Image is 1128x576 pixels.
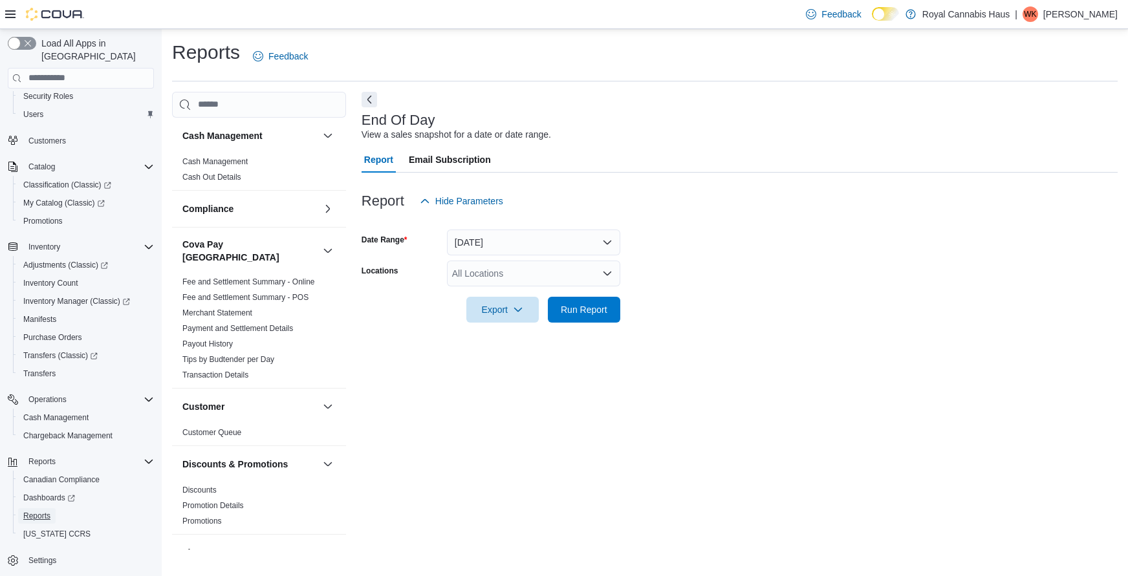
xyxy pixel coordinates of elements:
[18,89,154,104] span: Security Roles
[1043,6,1118,22] p: [PERSON_NAME]
[182,173,241,182] a: Cash Out Details
[182,500,244,511] span: Promotion Details
[172,425,346,445] div: Customer
[182,238,318,264] h3: Cova Pay [GEOGRAPHIC_DATA]
[561,303,607,316] span: Run Report
[182,324,293,333] a: Payment and Settlement Details
[182,516,222,526] span: Promotions
[18,428,154,443] span: Chargeback Management
[415,188,508,214] button: Hide Parameters
[18,508,154,524] span: Reports
[23,239,154,255] span: Inventory
[182,370,248,379] a: Transaction Details
[182,292,309,303] span: Fee and Settlement Summary - POS
[23,278,78,288] span: Inventory Count
[172,39,240,65] h1: Reports
[182,277,315,287] span: Fee and Settlement Summary - Online
[13,427,159,445] button: Chargeback Management
[182,293,309,302] a: Fee and Settlement Summary - POS
[18,348,154,363] span: Transfers (Classic)
[13,525,159,543] button: [US_STATE] CCRS
[18,472,105,487] a: Canadian Compliance
[320,545,336,560] button: Finance
[182,202,318,215] button: Compliance
[320,243,336,259] button: Cova Pay [GEOGRAPHIC_DATA]
[182,400,318,413] button: Customer
[13,105,159,123] button: Users
[18,490,154,506] span: Dashboards
[172,274,346,388] div: Cova Pay [GEOGRAPHIC_DATA]
[28,136,66,146] span: Customers
[23,454,154,469] span: Reports
[13,328,159,347] button: Purchase Orders
[182,202,233,215] h3: Compliance
[18,410,154,425] span: Cash Management
[13,87,159,105] button: Security Roles
[182,172,241,182] span: Cash Out Details
[13,274,159,292] button: Inventory Count
[18,526,96,542] a: [US_STATE] CCRS
[320,201,336,217] button: Compliance
[28,394,67,405] span: Operations
[548,297,620,323] button: Run Report
[268,50,308,63] span: Feedback
[182,400,224,413] h3: Customer
[182,308,252,317] a: Merchant Statement
[23,109,43,120] span: Users
[447,229,620,255] button: [DATE]
[18,213,68,229] a: Promotions
[362,112,435,128] h3: End Of Day
[26,8,84,21] img: Cova
[23,553,61,568] a: Settings
[13,292,159,310] a: Inventory Manager (Classic)
[18,366,61,381] a: Transfers
[362,92,377,107] button: Next
[23,368,56,379] span: Transfers
[23,529,91,539] span: [US_STATE] CCRS
[18,428,118,443] a: Chargeback Management
[922,6,1010,22] p: Royal Cannabis Haus
[172,154,346,190] div: Cash Management
[23,260,108,270] span: Adjustments (Classic)
[18,107,154,122] span: Users
[23,475,100,485] span: Canadian Compliance
[3,551,159,570] button: Settings
[23,159,154,175] span: Catalog
[821,8,861,21] span: Feedback
[18,275,83,291] a: Inventory Count
[18,330,87,345] a: Purchase Orders
[364,147,393,173] span: Report
[18,293,135,309] a: Inventory Manager (Classic)
[13,489,159,507] a: Dashboards
[13,347,159,365] a: Transfers (Classic)
[18,348,103,363] a: Transfers (Classic)
[182,156,248,167] span: Cash Management
[18,330,154,345] span: Purchase Orders
[23,239,65,255] button: Inventory
[362,128,551,142] div: View a sales snapshot for a date or date range.
[28,555,56,566] span: Settings
[182,129,318,142] button: Cash Management
[182,355,274,364] a: Tips by Budtender per Day
[13,310,159,328] button: Manifests
[18,508,56,524] a: Reports
[23,159,60,175] button: Catalog
[602,268,613,279] button: Open list of options
[248,43,313,69] a: Feedback
[23,133,154,149] span: Customers
[3,131,159,150] button: Customers
[18,293,154,309] span: Inventory Manager (Classic)
[18,275,154,291] span: Inventory Count
[172,482,346,534] div: Discounts & Promotions
[18,177,116,193] a: Classification (Classic)
[23,216,63,226] span: Promotions
[18,312,61,327] a: Manifests
[23,493,75,503] span: Dashboards
[13,507,159,525] button: Reports
[18,213,154,229] span: Promotions
[23,314,56,325] span: Manifests
[23,511,50,521] span: Reports
[320,456,336,472] button: Discounts & Promotions
[18,195,154,211] span: My Catalog (Classic)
